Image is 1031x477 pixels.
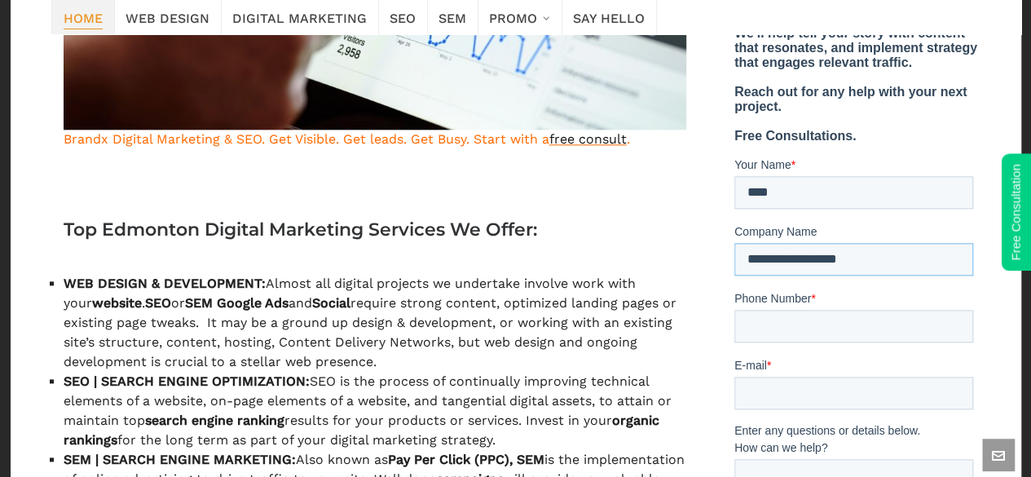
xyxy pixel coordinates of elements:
[145,413,284,428] strong: search engine ranking
[185,295,289,311] strong: SEM Google Ads
[64,219,537,241] strong: Top Edmonton Digital Marketing Services We Offer:
[489,6,537,29] span: Promo
[64,372,686,450] li: SEO is the process of continually improving technical elements of a website, on-page elements of ...
[573,6,645,29] span: Say Hello
[64,373,310,389] strong: SEO | SEARCH ENGINE OPTIMIZATION:
[232,6,367,29] span: Digital Marketing
[312,295,350,311] strong: Social
[64,130,686,149] p: Brandx Digital Marketing & SEO. Get Visible. Get leads. Get Busy. Start with a .
[64,6,103,29] span: Home
[145,295,171,311] strong: SEO
[64,276,266,291] strong: WEB DESIGN & DEVELOPMENT:
[64,274,686,372] li: Almost all digital projects we undertake involve work with your . or and require strong content, ...
[388,452,544,467] strong: Pay Per Click (PPC), SEM
[438,6,466,29] span: SEM
[64,413,659,448] strong: organic rankings
[64,452,296,467] strong: SEM | SEARCH ENGINE MARKETING:
[549,131,627,147] a: free consult
[390,6,416,29] span: SEO
[92,295,142,311] strong: website
[126,6,209,29] span: Web Design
